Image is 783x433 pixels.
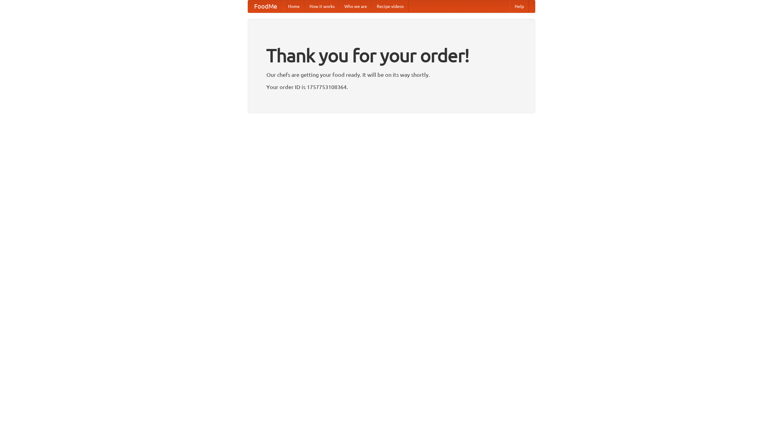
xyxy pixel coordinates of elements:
h1: Thank you for your order! [266,41,517,70]
a: Recipe videos [372,0,409,13]
a: Help [510,0,529,13]
p: Your order ID is 1757753108364. [266,82,517,91]
a: FoodMe [248,0,283,13]
a: Who we are [340,0,372,13]
p: Our chefs are getting your food ready. It will be on its way shortly. [266,70,517,79]
a: Home [283,0,305,13]
a: How it works [305,0,340,13]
